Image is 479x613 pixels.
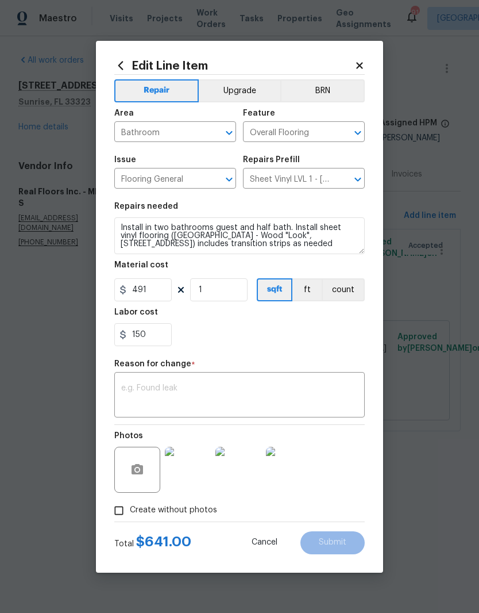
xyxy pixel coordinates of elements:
[114,261,168,269] h5: Material cost
[233,531,296,554] button: Cancel
[322,278,365,301] button: count
[114,536,191,550] div: Total
[243,109,275,117] h5: Feature
[114,156,136,164] h5: Issue
[280,79,365,102] button: BRN
[114,308,158,316] h5: Labor cost
[114,360,191,368] h5: Reason for change
[114,217,365,254] textarea: Install in two bathrooms guest and half bath. Install sheet vinyl flooring ([GEOGRAPHIC_DATA] - W...
[114,202,178,210] h5: Repairs needed
[350,125,366,141] button: Open
[319,538,346,547] span: Submit
[114,109,134,117] h5: Area
[114,432,143,440] h5: Photos
[350,171,366,187] button: Open
[136,535,191,549] span: $ 641.00
[257,278,292,301] button: sqft
[292,278,322,301] button: ft
[221,125,237,141] button: Open
[199,79,281,102] button: Upgrade
[221,171,237,187] button: Open
[252,538,277,547] span: Cancel
[300,531,365,554] button: Submit
[243,156,300,164] h5: Repairs Prefill
[130,504,217,516] span: Create without photos
[114,59,354,72] h2: Edit Line Item
[114,79,199,102] button: Repair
